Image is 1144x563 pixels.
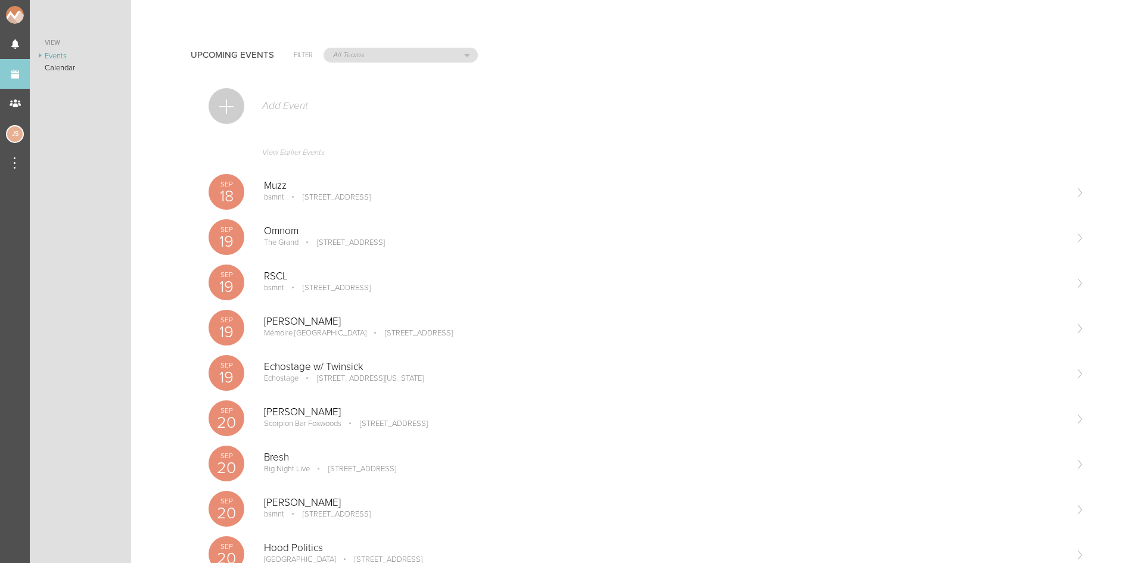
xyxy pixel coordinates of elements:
a: View [30,36,131,50]
h4: Upcoming Events [191,50,274,60]
p: Sep [209,362,244,369]
p: 19 [209,369,244,385]
a: Calendar [30,62,131,74]
p: Echostage [264,374,299,383]
p: Bresh [264,452,1065,464]
p: Omnom [264,225,1065,237]
p: Scorpion Bar Foxwoods [264,419,341,428]
a: Events [30,50,131,62]
p: [STREET_ADDRESS] [312,464,396,474]
p: Sep [209,452,244,459]
h6: Filter [294,50,313,60]
div: Jessica Smith [6,125,24,143]
p: [STREET_ADDRESS] [286,192,371,202]
p: Mémoire [GEOGRAPHIC_DATA] [264,328,366,338]
a: View Earlier Events [209,142,1084,169]
p: [STREET_ADDRESS] [286,509,371,519]
p: [STREET_ADDRESS][US_STATE] [300,374,424,383]
p: Sep [209,497,244,505]
p: 20 [209,505,244,521]
p: Sep [209,181,244,188]
p: Sep [209,226,244,233]
p: [PERSON_NAME] [264,497,1065,509]
p: bsmnt [264,283,284,293]
p: Muzz [264,180,1065,192]
p: Big Night Live [264,464,310,474]
p: 19 [209,234,244,250]
p: 18 [209,188,244,204]
p: 20 [209,415,244,431]
p: [STREET_ADDRESS] [300,238,385,247]
p: The Grand [264,238,299,247]
p: [STREET_ADDRESS] [286,283,371,293]
p: Sep [209,271,244,278]
p: RSCL [264,270,1065,282]
p: Sep [209,407,244,414]
p: bsmnt [264,192,284,202]
img: NOMAD [6,6,73,24]
p: Sep [209,316,244,324]
p: 20 [209,460,244,476]
p: Hood Politics [264,542,1065,554]
p: [PERSON_NAME] [264,406,1065,418]
p: 19 [209,324,244,340]
p: Echostage w/ Twinsick [264,361,1065,373]
p: Sep [209,543,244,550]
p: 19 [209,279,244,295]
p: bsmnt [264,509,284,519]
p: [STREET_ADDRESS] [368,328,453,338]
p: Add Event [261,100,308,112]
p: [PERSON_NAME] [264,316,1065,328]
p: [STREET_ADDRESS] [343,419,428,428]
